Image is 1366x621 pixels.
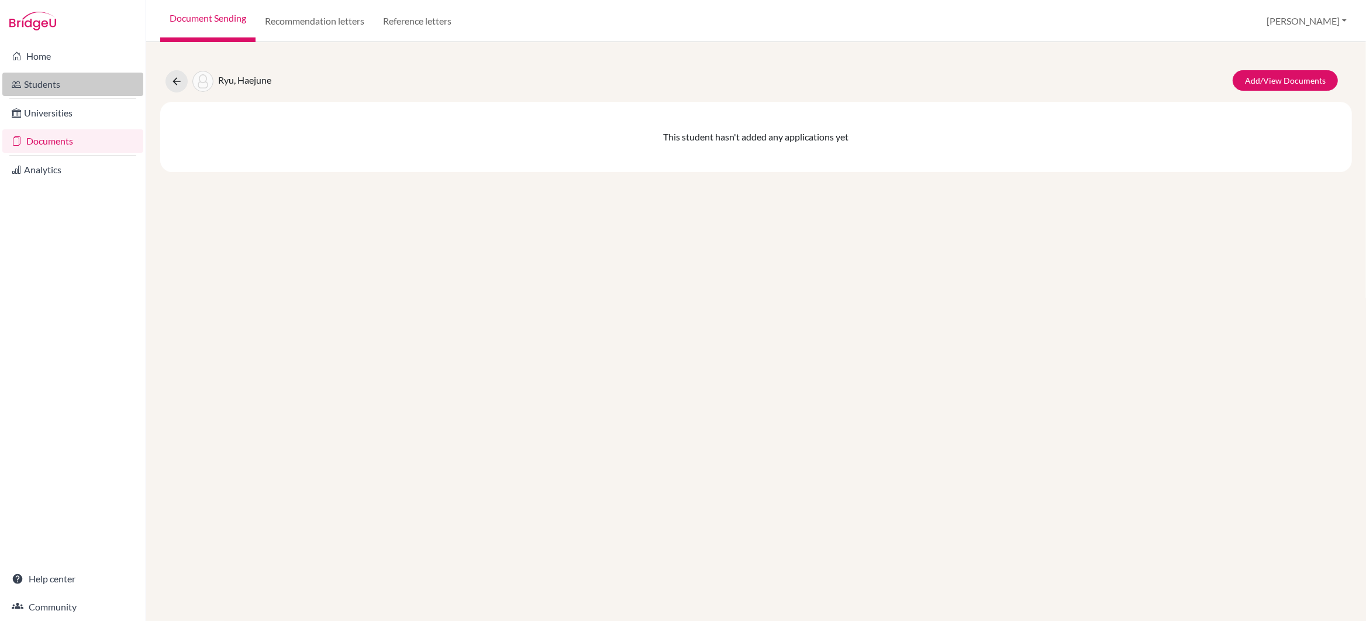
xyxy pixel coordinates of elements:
[2,595,143,619] a: Community
[1233,70,1338,91] a: Add/View Documents
[218,74,271,85] span: Ryu, Haejune
[9,12,56,30] img: Bridge-U
[2,129,143,153] a: Documents
[2,73,143,96] a: Students
[160,102,1352,172] div: This student hasn't added any applications yet
[2,44,143,68] a: Home
[2,101,143,125] a: Universities
[2,567,143,591] a: Help center
[2,158,143,181] a: Analytics
[1261,10,1352,32] button: [PERSON_NAME]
